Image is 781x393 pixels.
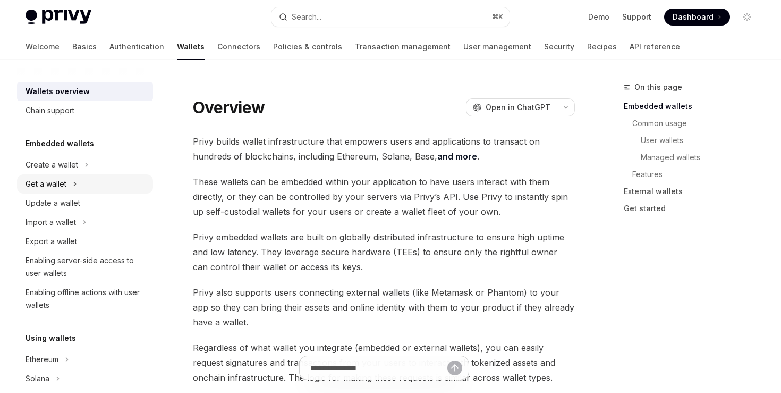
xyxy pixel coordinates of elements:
a: Connectors [217,34,260,60]
button: Toggle Create a wallet section [17,155,153,174]
button: Toggle Solana section [17,369,153,388]
a: Wallets overview [17,82,153,101]
input: Ask a question... [310,356,447,380]
a: Support [622,12,651,22]
a: Demo [588,12,609,22]
div: Create a wallet [26,158,78,171]
a: Common usage [624,115,764,132]
span: Open in ChatGPT [486,102,550,113]
span: Regardless of what wallet you integrate (embedded or external wallets), you can easily request si... [193,340,575,385]
a: Policies & controls [273,34,342,60]
span: On this page [634,81,682,94]
a: Managed wallets [624,149,764,166]
a: and more [437,151,477,162]
a: Wallets [177,34,205,60]
div: Solana [26,372,49,385]
a: Welcome [26,34,60,60]
a: Basics [72,34,97,60]
div: Get a wallet [26,178,66,190]
a: Get started [624,200,764,217]
a: User management [463,34,531,60]
div: Wallets overview [26,85,90,98]
a: Enabling offline actions with user wallets [17,283,153,315]
h5: Embedded wallets [26,137,94,150]
a: API reference [630,34,680,60]
a: Authentication [109,34,164,60]
a: Embedded wallets [624,98,764,115]
a: Enabling server-side access to user wallets [17,251,153,283]
a: Dashboard [664,9,730,26]
span: Privy also supports users connecting external wallets (like Metamask or Phantom) to your app so t... [193,285,575,330]
div: Chain support [26,104,74,117]
button: Send message [447,361,462,375]
h1: Overview [193,98,265,117]
button: Toggle Ethereum section [17,350,153,369]
button: Open search [271,7,509,27]
span: Dashboard [673,12,714,22]
span: Privy embedded wallets are built on globally distributed infrastructure to ensure high uptime and... [193,230,575,274]
div: Enabling server-side access to user wallets [26,254,147,280]
button: Open in ChatGPT [466,98,557,116]
a: External wallets [624,183,764,200]
span: These wallets can be embedded within your application to have users interact with them directly, ... [193,174,575,219]
button: Toggle Get a wallet section [17,174,153,194]
a: Chain support [17,101,153,120]
a: User wallets [624,132,764,149]
h5: Using wallets [26,332,76,345]
div: Update a wallet [26,197,80,210]
div: Search... [292,11,321,23]
button: Toggle dark mode [738,9,755,26]
a: Features [624,166,764,183]
img: light logo [26,10,91,24]
a: Export a wallet [17,232,153,251]
a: Update a wallet [17,194,153,213]
span: ⌘ K [492,13,503,21]
div: Import a wallet [26,216,76,229]
a: Security [544,34,574,60]
span: Privy builds wallet infrastructure that empowers users and applications to transact on hundreds o... [193,134,575,164]
div: Enabling offline actions with user wallets [26,286,147,312]
button: Toggle Import a wallet section [17,213,153,232]
a: Recipes [587,34,617,60]
div: Export a wallet [26,235,77,248]
a: Transaction management [355,34,451,60]
div: Ethereum [26,353,58,366]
